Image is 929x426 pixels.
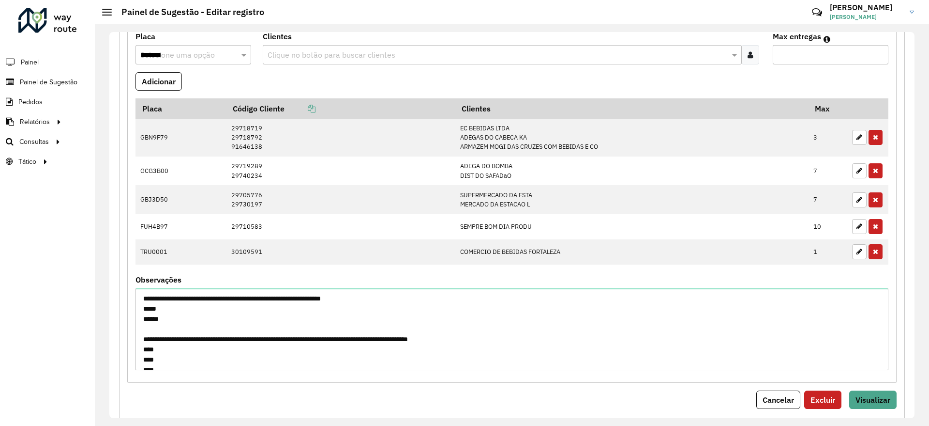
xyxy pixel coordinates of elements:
h3: [PERSON_NAME] [830,3,902,12]
label: Observações [135,274,181,285]
td: 1 [809,239,847,265]
td: 10 [809,214,847,239]
span: [PERSON_NAME] [830,13,902,21]
span: Visualizar [855,395,890,405]
td: GBJ3D50 [135,185,226,214]
span: Relatórios [20,117,50,127]
button: Cancelar [756,391,800,409]
span: Painel [21,57,39,67]
span: Cancelar [763,395,794,405]
label: Clientes [263,31,292,42]
h2: Painel de Sugestão - Editar registro [112,7,264,17]
span: Tático [18,157,36,167]
span: Pedidos [18,97,43,107]
a: Copiar [285,104,315,113]
th: Clientes [455,98,809,119]
button: Adicionar [135,72,182,91]
td: GBN9F79 [135,119,226,157]
td: 29710583 [226,214,455,239]
th: Código Cliente [226,98,455,119]
td: FUH4B97 [135,214,226,239]
td: 29705776 29730197 [226,185,455,214]
td: GCG3B00 [135,157,226,185]
td: ADEGA DO BOMBA DIST DO SAFADaO [455,157,809,185]
td: COMERCIO DE BEBIDAS FORTALEZA [455,239,809,265]
td: 7 [809,185,847,214]
td: 30109591 [226,239,455,265]
button: Visualizar [849,391,897,409]
td: 29719289 29740234 [226,157,455,185]
span: Excluir [810,395,835,405]
label: Placa [135,31,155,42]
label: Max entregas [773,31,821,42]
td: EC BEBIDAS LTDA ADEGAS DO CABECA KA ARMAZEM MOGI DAS CRUZES COM BEBIDAS E CO [455,119,809,157]
td: SUPERMERCADO DA ESTA MERCADO DA ESTACAO L [455,185,809,214]
td: 3 [809,119,847,157]
th: Placa [135,98,226,119]
td: 29718719 29718792 91646138 [226,119,455,157]
td: TRU0001 [135,239,226,265]
em: Máximo de clientes que serão colocados na mesma rota com os clientes informados [824,35,830,43]
a: Contato Rápido [807,2,827,23]
span: Consultas [19,137,49,147]
th: Max [809,98,847,119]
button: Excluir [804,391,841,409]
td: 7 [809,157,847,185]
span: Painel de Sugestão [20,77,77,87]
div: Mapas Sugeridos: Placa-Cliente [127,29,897,383]
td: SEMPRE BOM DIA PRODU [455,214,809,239]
